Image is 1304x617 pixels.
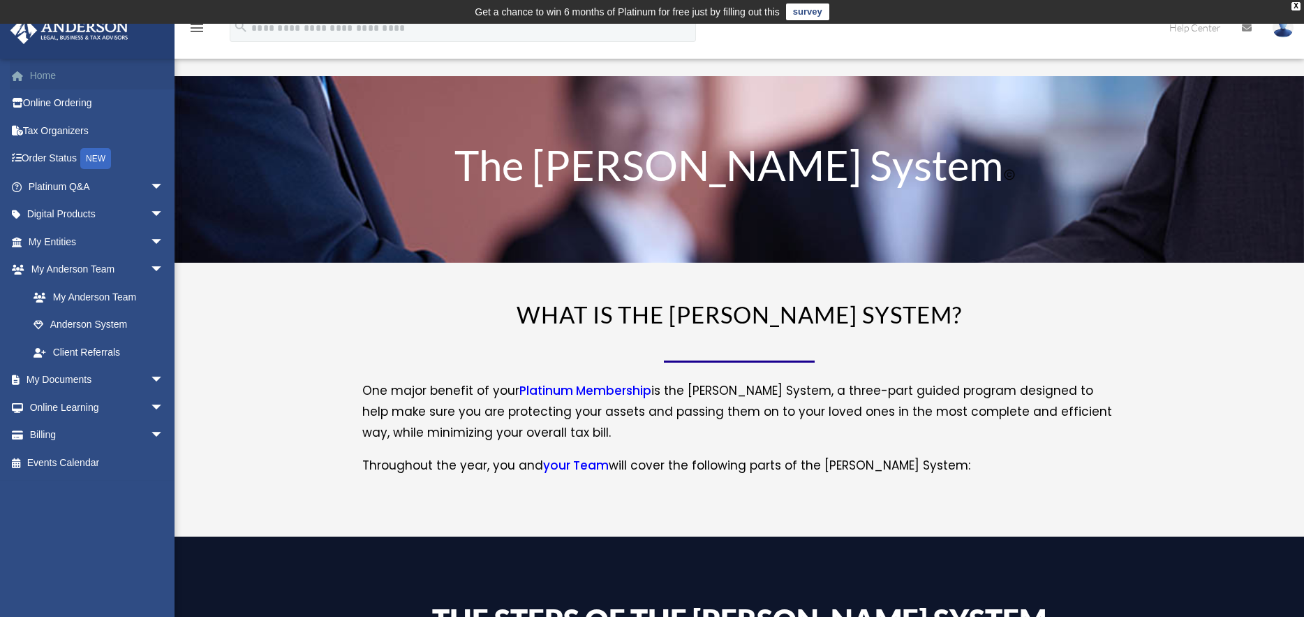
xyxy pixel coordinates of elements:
[10,173,185,201] a: Platinum Q&Aarrow_drop_down
[20,338,185,366] a: Client Referrals
[362,456,1116,477] p: Throughout the year, you and will cover the following parts of the [PERSON_NAME] System:
[786,3,829,20] a: survey
[10,228,185,256] a: My Entitiesarrow_drop_down
[150,228,178,256] span: arrow_drop_down
[362,144,1116,193] h1: The [PERSON_NAME] System
[10,61,185,89] a: Home
[10,366,185,394] a: My Documentsarrow_drop_down
[188,20,205,36] i: menu
[80,148,111,169] div: NEW
[10,201,185,228] a: Digital Productsarrow_drop_down
[10,89,185,117] a: Online Ordering
[150,201,178,229] span: arrow_drop_down
[517,300,962,328] span: WHAT IS THE [PERSON_NAME] SYSTEM?
[1291,2,1301,10] div: close
[233,19,249,34] i: search
[362,381,1116,455] p: One major benefit of your is the [PERSON_NAME] System, a three-part guided program designed to he...
[10,117,185,145] a: Tax Organizers
[20,283,185,311] a: My Anderson Team
[10,393,185,421] a: Online Learningarrow_drop_down
[6,17,133,44] img: Anderson Advisors Platinum Portal
[10,145,185,173] a: Order StatusNEW
[543,457,609,481] a: your Team
[150,173,178,201] span: arrow_drop_down
[10,449,185,477] a: Events Calendar
[10,256,185,284] a: My Anderson Teamarrow_drop_down
[188,24,205,36] a: menu
[150,393,178,422] span: arrow_drop_down
[150,421,178,450] span: arrow_drop_down
[1273,17,1294,38] img: User Pic
[150,366,178,395] span: arrow_drop_down
[150,256,178,284] span: arrow_drop_down
[10,421,185,449] a: Billingarrow_drop_down
[519,382,651,406] a: Platinum Membership
[475,3,780,20] div: Get a chance to win 6 months of Platinum for free just by filling out this
[20,311,178,339] a: Anderson System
